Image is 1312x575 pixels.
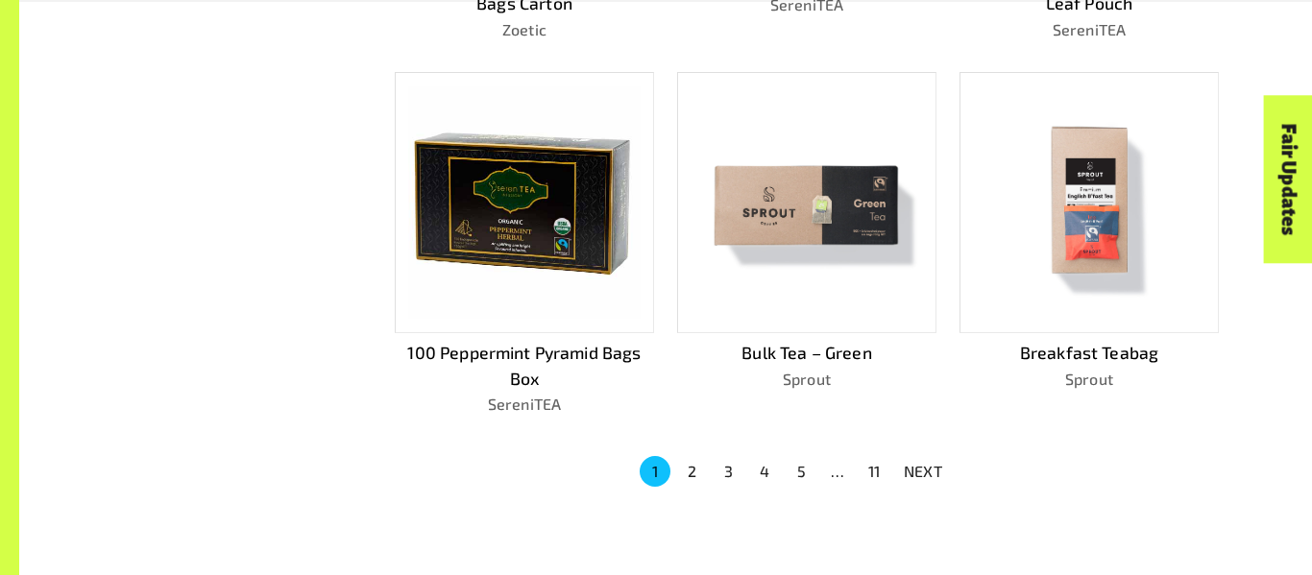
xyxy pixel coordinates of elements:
p: SereniTEA [960,18,1219,41]
button: Go to page 4 [749,456,780,487]
button: Go to page 2 [676,456,707,487]
button: Go to page 11 [859,456,889,487]
button: page 1 [640,456,670,487]
div: … [822,460,853,483]
nav: pagination navigation [637,454,954,489]
p: Breakfast Teabag [960,340,1219,365]
a: Bulk Tea – GreenSprout [677,72,936,416]
button: Go to page 5 [786,456,816,487]
button: Go to page 3 [713,456,743,487]
p: Sprout [677,368,936,391]
p: Bulk Tea – Green [677,340,936,365]
p: SereniTEA [395,393,654,416]
p: Sprout [960,368,1219,391]
button: NEXT [892,454,954,489]
p: NEXT [904,460,942,483]
a: 100 Peppermint Pyramid Bags BoxSereniTEA [395,72,654,416]
a: Breakfast TeabagSprout [960,72,1219,416]
p: Zoetic [395,18,654,41]
p: 100 Peppermint Pyramid Bags Box [395,340,654,391]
